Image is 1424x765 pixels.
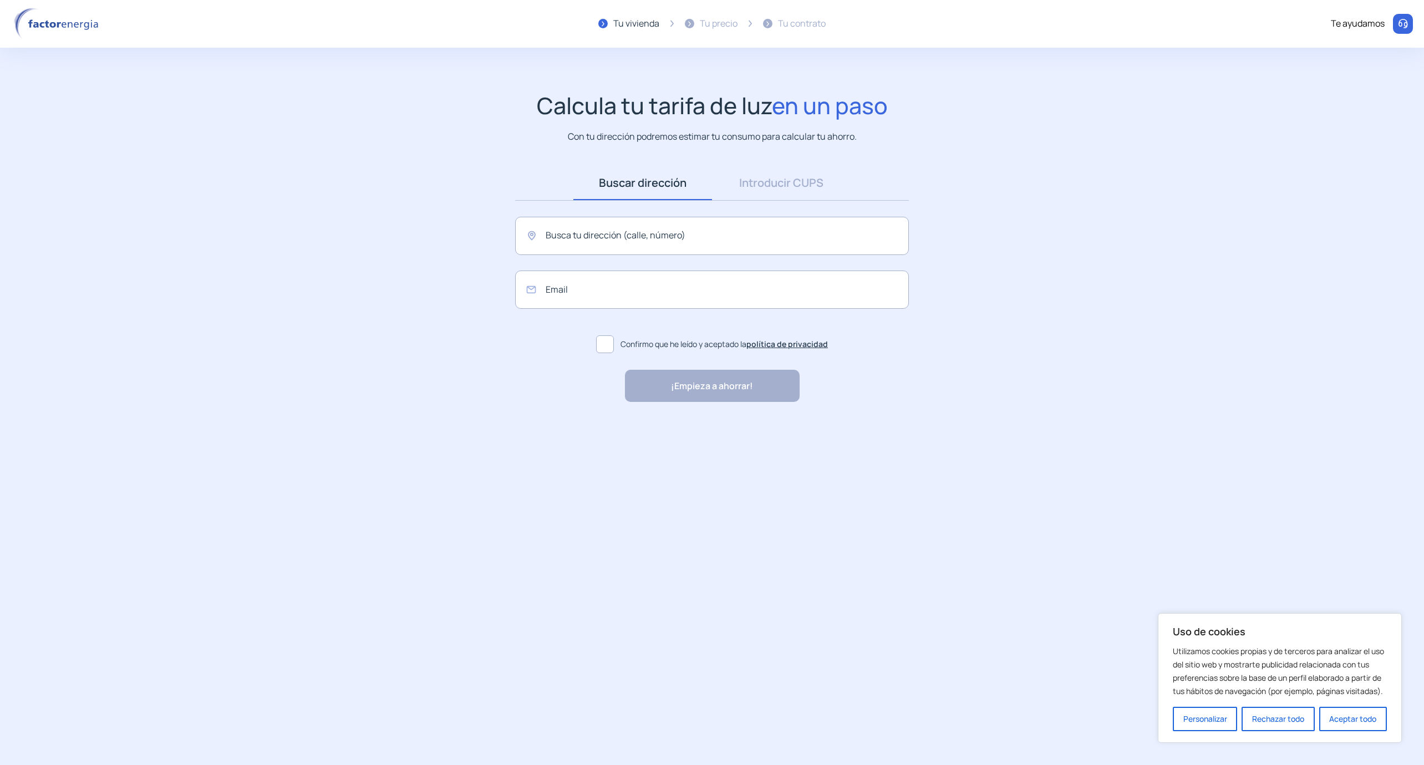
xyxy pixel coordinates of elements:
[772,90,888,121] span: en un paso
[746,339,828,349] a: política de privacidad
[1173,625,1387,638] p: Uso de cookies
[613,17,659,31] div: Tu vivienda
[1158,613,1402,743] div: Uso de cookies
[712,166,851,200] a: Introducir CUPS
[621,338,828,350] span: Confirmo que he leído y aceptado la
[1319,707,1387,731] button: Aceptar todo
[700,17,738,31] div: Tu precio
[1331,17,1385,31] div: Te ayudamos
[1397,18,1408,29] img: llamar
[11,8,105,40] img: logo factor
[1242,707,1314,731] button: Rechazar todo
[573,166,712,200] a: Buscar dirección
[568,130,857,144] p: Con tu dirección podremos estimar tu consumo para calcular tu ahorro.
[778,17,826,31] div: Tu contrato
[537,92,888,119] h1: Calcula tu tarifa de luz
[1173,707,1237,731] button: Personalizar
[1173,645,1387,698] p: Utilizamos cookies propias y de terceros para analizar el uso del sitio web y mostrarte publicida...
